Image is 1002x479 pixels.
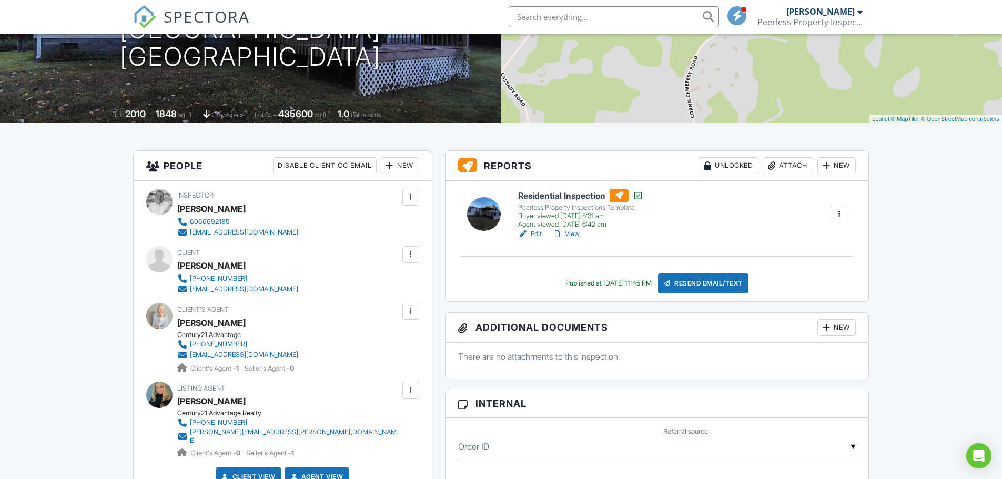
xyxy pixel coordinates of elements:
[518,203,643,212] div: Peerless Property Inspections Template
[315,111,328,119] span: sq.ft.
[177,273,298,284] a: [PHONE_NUMBER]
[177,227,298,238] a: [EMAIL_ADDRESS][DOMAIN_NAME]
[278,108,313,119] div: 435600
[236,449,240,457] strong: 0
[177,305,229,313] span: Client's Agent
[518,229,542,239] a: Edit
[817,319,856,336] div: New
[190,274,247,283] div: [PHONE_NUMBER]
[133,5,156,28] img: The Best Home Inspection Software - Spectora
[658,273,748,293] div: Resend Email/Text
[156,108,177,119] div: 1848
[177,428,400,445] a: [PERSON_NAME][EMAIL_ADDRESS][PERSON_NAME][DOMAIN_NAME]
[177,350,298,360] a: [EMAIL_ADDRESS][DOMAIN_NAME]
[190,428,400,445] div: [PERSON_NAME][EMAIL_ADDRESS][PERSON_NAME][DOMAIN_NAME]
[177,393,246,409] a: [PERSON_NAME]
[273,157,377,174] div: Disable Client CC Email
[338,108,349,119] div: 1.0
[190,449,242,457] span: Client's Agent -
[966,443,991,468] div: Open Intercom Messenger
[891,116,919,122] a: © MapTiler
[869,115,1002,124] div: |
[177,258,246,273] div: [PERSON_NAME]
[177,384,225,392] span: Listing Agent
[290,364,294,372] strong: 0
[245,364,294,372] span: Seller's Agent -
[134,151,432,181] h3: People
[552,229,580,239] a: View
[212,111,245,119] span: crawlspace
[177,339,298,350] a: [PHONE_NUMBER]
[458,441,489,452] label: Order ID
[190,228,298,237] div: [EMAIL_ADDRESS][DOMAIN_NAME]
[872,116,889,122] a: Leaflet
[190,364,240,372] span: Client's Agent -
[177,191,214,199] span: Inspector
[178,111,193,119] span: sq. ft.
[351,111,381,119] span: bathrooms
[177,217,298,227] a: 6066692185
[921,116,999,122] a: © OpenStreetMap contributors
[133,14,250,36] a: SPECTORA
[177,249,200,257] span: Client
[786,6,855,17] div: [PERSON_NAME]
[757,17,863,27] div: Peerless Property Inspections
[255,111,277,119] span: Lot Size
[177,331,307,339] div: Century21 Advantage
[518,189,643,229] a: Residential Inspection Peerless Property Inspections Template Buyer viewed [DATE] 8:31 am Agent v...
[246,449,294,457] span: Seller's Agent -
[236,364,239,372] strong: 1
[120,16,381,72] h1: [GEOGRAPHIC_DATA] [GEOGRAPHIC_DATA]
[177,201,246,217] div: [PERSON_NAME]
[446,151,869,181] h3: Reports
[381,157,419,174] div: New
[699,157,758,174] div: Unlocked
[763,157,813,174] div: Attach
[565,279,652,288] div: Published at [DATE] 11:45 PM
[190,285,298,293] div: [EMAIL_ADDRESS][DOMAIN_NAME]
[663,427,708,436] label: Referral source
[177,417,400,428] a: [PHONE_NUMBER]
[190,218,229,226] div: 6066692185
[164,5,250,27] span: SPECTORA
[446,390,869,417] h3: Internal
[518,212,643,220] div: Buyer viewed [DATE] 8:31 am
[177,315,246,331] a: [PERSON_NAME]
[112,111,124,119] span: Built
[190,351,298,359] div: [EMAIL_ADDRESS][DOMAIN_NAME]
[458,351,856,362] p: There are no attachments to this inspection.
[817,157,856,174] div: New
[177,284,298,294] a: [EMAIL_ADDRESS][DOMAIN_NAME]
[446,313,869,343] h3: Additional Documents
[190,340,247,349] div: [PHONE_NUMBER]
[190,419,247,427] div: [PHONE_NUMBER]
[177,409,408,417] div: Century21 Advantage Realty
[518,220,643,229] div: Agent viewed [DATE] 6:42 am
[125,108,146,119] div: 2010
[509,6,719,27] input: Search everything...
[518,189,643,202] h6: Residential Inspection
[291,449,294,457] strong: 1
